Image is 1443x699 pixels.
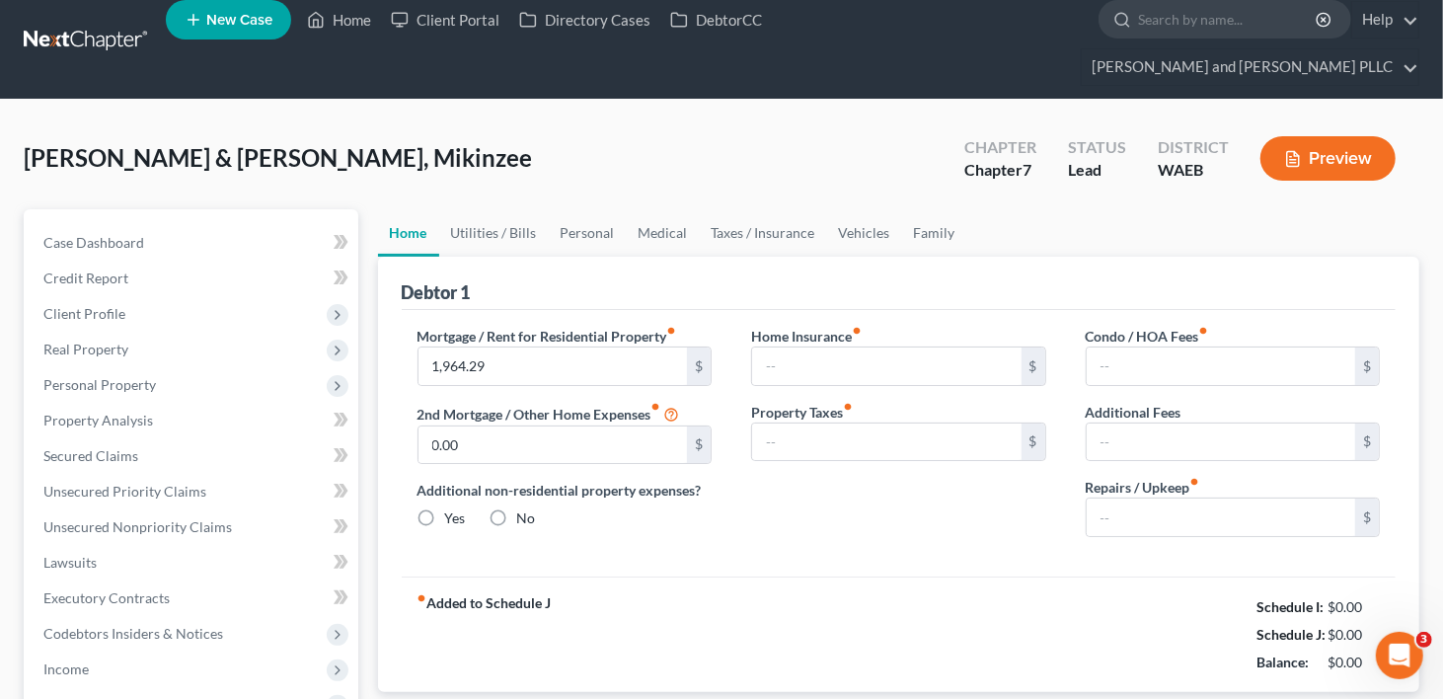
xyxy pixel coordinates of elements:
span: [PERSON_NAME] & [PERSON_NAME], Mikinzee [24,143,532,172]
label: Property Taxes [751,402,853,423]
span: Personal Property [43,376,156,393]
input: Search by name... [1138,1,1319,38]
a: Family [902,209,967,257]
div: District [1158,136,1229,159]
label: Repairs / Upkeep [1086,477,1200,498]
div: $0.00 [1329,625,1381,645]
strong: Balance: [1256,654,1309,670]
a: Home [378,209,439,257]
i: fiber_manual_record [651,402,661,412]
strong: Schedule I: [1256,598,1324,615]
strong: Added to Schedule J [418,593,552,676]
span: Case Dashboard [43,234,144,251]
input: -- [752,348,1022,385]
div: Status [1068,136,1126,159]
a: Vehicles [827,209,902,257]
a: Case Dashboard [28,225,358,261]
i: fiber_manual_record [1190,477,1200,487]
i: fiber_manual_record [852,326,862,336]
span: Real Property [43,341,128,357]
a: Home [297,2,381,38]
a: Secured Claims [28,438,358,474]
span: Secured Claims [43,447,138,464]
span: Client Profile [43,305,125,322]
label: Mortgage / Rent for Residential Property [418,326,677,347]
span: Unsecured Priority Claims [43,483,206,500]
div: Lead [1068,159,1126,182]
a: Unsecured Priority Claims [28,474,358,509]
span: Unsecured Nonpriority Claims [43,518,232,535]
a: Property Analysis [28,403,358,438]
div: $ [687,348,711,385]
div: $ [1022,424,1045,461]
label: 2nd Mortgage / Other Home Expenses [418,402,680,426]
div: $0.00 [1329,653,1381,672]
span: New Case [206,13,272,28]
input: -- [1087,424,1356,461]
a: Help [1352,2,1418,38]
strong: Schedule J: [1256,626,1326,643]
div: $ [687,427,711,464]
input: -- [1087,499,1356,536]
div: WAEB [1158,159,1229,182]
i: fiber_manual_record [843,402,853,412]
i: fiber_manual_record [418,593,427,603]
iframe: Intercom live chat [1376,632,1423,679]
input: -- [418,427,688,464]
span: 3 [1416,632,1432,648]
div: Debtor 1 [402,280,471,304]
span: Income [43,660,89,677]
a: Unsecured Nonpriority Claims [28,509,358,545]
div: Chapter [964,159,1036,182]
a: Directory Cases [509,2,660,38]
a: Utilities / Bills [439,209,549,257]
input: -- [752,424,1022,461]
a: Credit Report [28,261,358,296]
input: -- [418,348,688,385]
i: fiber_manual_record [1199,326,1209,336]
label: Condo / HOA Fees [1086,326,1209,347]
a: Client Portal [381,2,509,38]
div: $0.00 [1329,597,1381,617]
a: Personal [549,209,627,257]
span: 7 [1023,160,1031,179]
button: Preview [1260,136,1396,181]
label: Home Insurance [751,326,862,347]
i: fiber_manual_record [667,326,677,336]
span: Credit Report [43,270,128,286]
label: Additional non-residential property expenses? [418,480,713,501]
a: Taxes / Insurance [700,209,827,257]
div: $ [1355,348,1379,385]
span: Executory Contracts [43,589,170,606]
div: Chapter [964,136,1036,159]
div: $ [1355,499,1379,536]
a: [PERSON_NAME] and [PERSON_NAME] PLLC [1082,49,1418,85]
div: $ [1355,424,1379,461]
a: Lawsuits [28,545,358,581]
label: Additional Fees [1086,402,1181,423]
span: Lawsuits [43,554,97,571]
a: Executory Contracts [28,581,358,616]
label: Yes [445,508,466,528]
input: -- [1087,348,1356,385]
div: $ [1022,348,1045,385]
a: Medical [627,209,700,257]
span: Property Analysis [43,412,153,428]
span: Codebtors Insiders & Notices [43,625,223,642]
a: DebtorCC [660,2,772,38]
label: No [517,508,536,528]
